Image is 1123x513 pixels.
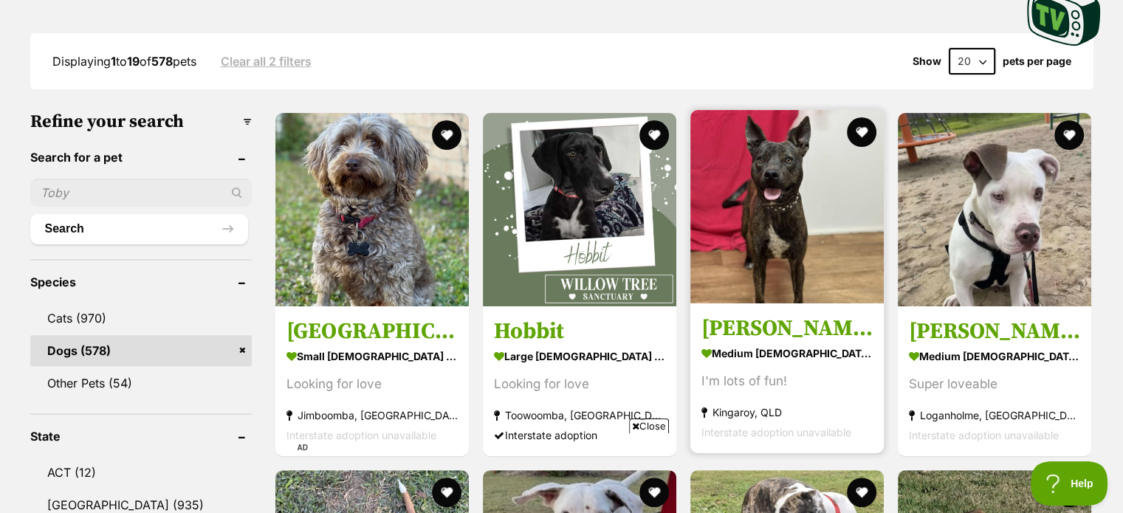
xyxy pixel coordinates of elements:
[909,374,1080,394] div: Super loveable
[30,214,248,244] button: Search
[701,371,873,391] div: I'm lots of fun!
[483,306,676,456] a: Hobbit large [DEMOGRAPHIC_DATA] Dog Looking for love Toowoomba, [GEOGRAPHIC_DATA] Interstate adop...
[275,113,469,306] img: Brooklyn - Cavalier King Charles Spaniel x Poodle (Toy) Dog
[701,426,851,438] span: Interstate adoption unavailable
[909,429,1059,441] span: Interstate adoption unavailable
[432,120,461,150] button: favourite
[286,374,458,394] div: Looking for love
[494,425,665,445] div: Interstate adoption
[639,120,669,150] button: favourite
[898,113,1091,306] img: Thea Queen - American Bulldog
[293,439,831,506] iframe: Advertisement
[30,457,252,488] a: ACT (12)
[30,151,252,164] header: Search for a pet
[30,179,252,207] input: Toby
[127,54,140,69] strong: 19
[286,429,436,441] span: Interstate adoption unavailable
[30,368,252,399] a: Other Pets (54)
[275,306,469,456] a: [GEOGRAPHIC_DATA] small [DEMOGRAPHIC_DATA] Dog Looking for love Jimboomba, [GEOGRAPHIC_DATA] Inte...
[629,419,669,433] span: Close
[1003,55,1071,67] label: pets per page
[30,335,252,366] a: Dogs (578)
[494,405,665,425] strong: Toowoomba, [GEOGRAPHIC_DATA]
[701,342,873,364] strong: medium [DEMOGRAPHIC_DATA] Dog
[847,117,876,147] button: favourite
[221,55,312,68] a: Clear all 2 filters
[909,405,1080,425] strong: Loganholme, [GEOGRAPHIC_DATA]
[30,303,252,334] a: Cats (970)
[151,54,173,69] strong: 578
[286,317,458,345] h3: [GEOGRAPHIC_DATA]
[909,317,1080,345] h3: [PERSON_NAME]
[690,303,884,453] a: [PERSON_NAME] medium [DEMOGRAPHIC_DATA] Dog I'm lots of fun! Kingaroy, QLD Interstate adoption un...
[701,314,873,342] h3: [PERSON_NAME]
[1031,461,1108,506] iframe: Help Scout Beacon - Open
[701,402,873,422] strong: Kingaroy, QLD
[494,345,665,367] strong: large [DEMOGRAPHIC_DATA] Dog
[286,345,458,367] strong: small [DEMOGRAPHIC_DATA] Dog
[898,306,1091,456] a: [PERSON_NAME] medium [DEMOGRAPHIC_DATA] Dog Super loveable Loganholme, [GEOGRAPHIC_DATA] Intersta...
[286,405,458,425] strong: Jimboomba, [GEOGRAPHIC_DATA]
[1055,120,1085,150] button: favourite
[847,478,876,507] button: favourite
[30,275,252,289] header: Species
[909,345,1080,367] strong: medium [DEMOGRAPHIC_DATA] Dog
[483,113,676,306] img: Hobbit - Great Dane Dog
[913,55,941,67] span: Show
[30,111,252,132] h3: Refine your search
[293,439,312,456] span: AD
[690,110,884,303] img: Burt - Staffordshire Bull Terrier Dog
[52,54,196,69] span: Displaying to of pets
[494,317,665,345] h3: Hobbit
[111,54,116,69] strong: 1
[30,430,252,443] header: State
[494,374,665,394] div: Looking for love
